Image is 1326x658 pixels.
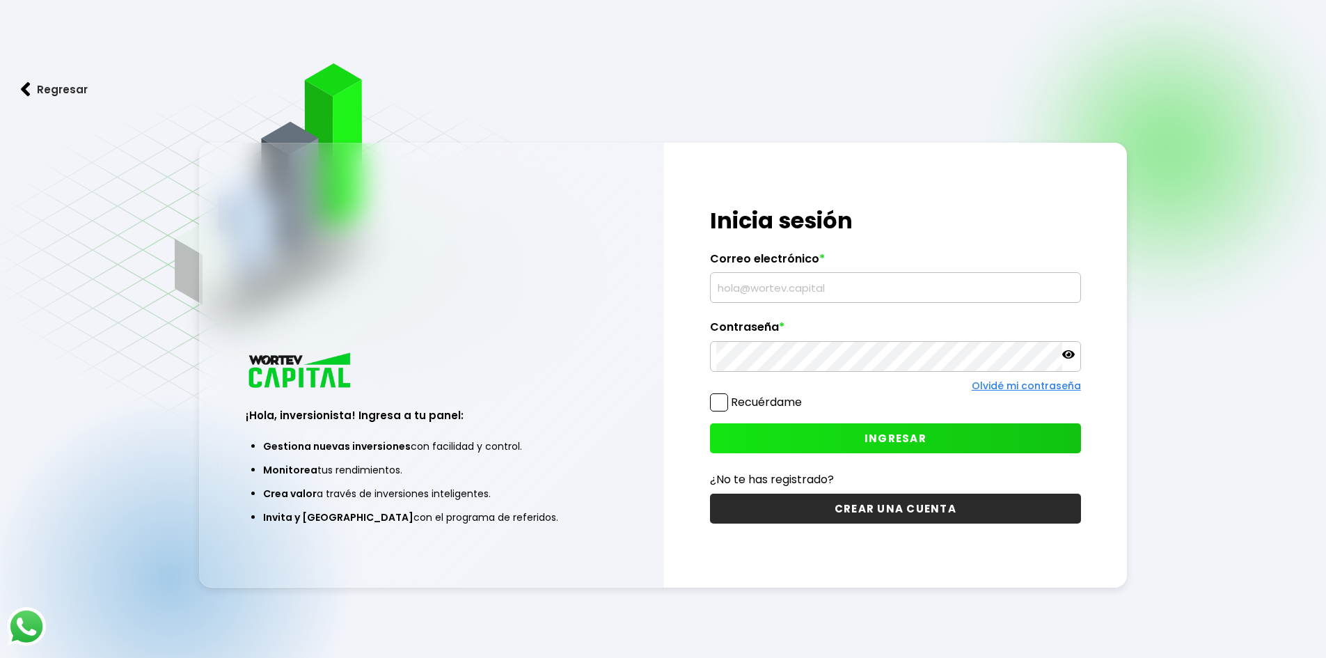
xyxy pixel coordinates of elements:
[710,494,1081,524] button: CREAR UNA CUENTA
[972,379,1081,393] a: Olvidé mi contraseña
[21,82,31,97] img: flecha izquierda
[263,482,599,506] li: a través de inversiones inteligentes.
[263,506,599,529] li: con el programa de referidos.
[263,487,317,501] span: Crea valor
[710,320,1081,341] label: Contraseña
[710,471,1081,488] p: ¿No te has registrado?
[710,252,1081,273] label: Correo electrónico
[263,463,317,477] span: Monitorea
[263,434,599,458] li: con facilidad y control.
[731,394,802,410] label: Recuérdame
[246,407,617,423] h3: ¡Hola, inversionista! Ingresa a tu panel:
[710,423,1081,453] button: INGRESAR
[710,471,1081,524] a: ¿No te has registrado?CREAR UNA CUENTA
[7,607,46,646] img: logos_whatsapp-icon.242b2217.svg
[263,439,411,453] span: Gestiona nuevas inversiones
[246,351,356,392] img: logo_wortev_capital
[263,510,413,524] span: Invita y [GEOGRAPHIC_DATA]
[263,458,599,482] li: tus rendimientos.
[710,204,1081,237] h1: Inicia sesión
[716,273,1075,302] input: hola@wortev.capital
[865,431,926,446] span: INGRESAR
